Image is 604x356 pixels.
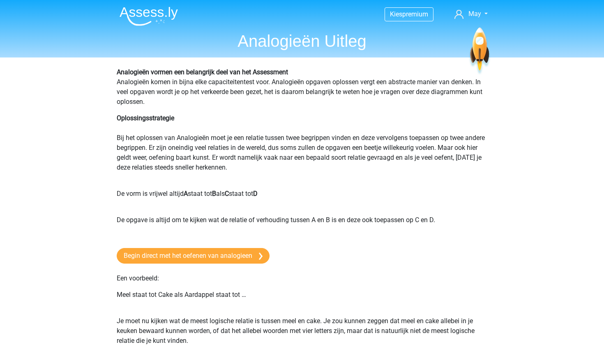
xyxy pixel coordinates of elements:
[117,68,288,76] b: Analogieën vormen een belangrijk deel van het Assessment
[113,31,491,51] h1: Analogieën Uitleg
[117,215,487,235] p: De opgave is altijd om te kijken wat de relatie of verhouding tussen A en B is en deze ook toepas...
[117,189,487,209] p: De vorm is vrijwel altijd staat tot als staat tot
[117,316,487,356] p: Je moet nu kijken wat de meest logische relatie is tussen meel en cake. Je zou kunnen zeggen dat ...
[117,290,487,310] p: Meel staat tot Cake als Aardappel staat tot …
[468,28,491,76] img: spaceship.7d73109d6933.svg
[120,7,178,26] img: Assessly
[259,253,263,260] img: arrow-right.e5bd35279c78.svg
[390,10,402,18] span: Kies
[117,113,487,182] p: Bij het oplossen van Analogieën moet je een relatie tussen twee begrippen vinden en deze vervolge...
[402,10,428,18] span: premium
[451,9,491,19] a: May
[184,190,188,198] b: A
[117,248,270,264] a: Begin direct met het oefenen van analogieen
[212,190,216,198] b: B
[253,190,258,198] b: D
[468,10,481,18] span: May
[117,114,174,122] b: Oplossingsstrategie
[117,67,487,107] p: Analogieën komen in bijna elke capaciteitentest voor. Analogieën opgaven oplossen vergt een abstr...
[385,9,433,20] a: Kiespremium
[117,273,487,283] p: Een voorbeeld:
[225,190,229,198] b: C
